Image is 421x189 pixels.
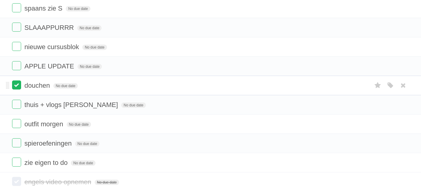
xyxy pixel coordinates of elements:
[12,61,21,70] label: Done
[12,23,21,32] label: Done
[78,64,102,69] span: No due date
[121,102,146,108] span: No due date
[12,158,21,167] label: Done
[75,141,100,146] span: No due date
[66,6,90,11] span: No due date
[372,80,384,90] label: Star task
[24,178,93,186] span: engels video opnemen
[53,83,78,89] span: No due date
[24,82,51,89] span: douchen
[12,138,21,147] label: Done
[95,180,119,185] span: No due date
[77,25,102,31] span: No due date
[24,120,65,128] span: outfit morgen
[12,80,21,90] label: Done
[24,24,75,31] span: SLAAAPPURRR
[24,101,119,109] span: thuis + vlogs [PERSON_NAME]
[24,5,64,12] span: spaans zie S
[12,177,21,186] label: Done
[71,160,95,166] span: No due date
[67,122,91,127] span: No due date
[12,119,21,128] label: Done
[12,100,21,109] label: Done
[24,140,73,147] span: spieroefeningen
[12,3,21,12] label: Done
[12,42,21,51] label: Done
[24,62,76,70] span: APPLE UPDATE
[24,159,69,166] span: zie eigen to do
[24,43,81,51] span: nieuwe cursusblok
[82,45,107,50] span: No due date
